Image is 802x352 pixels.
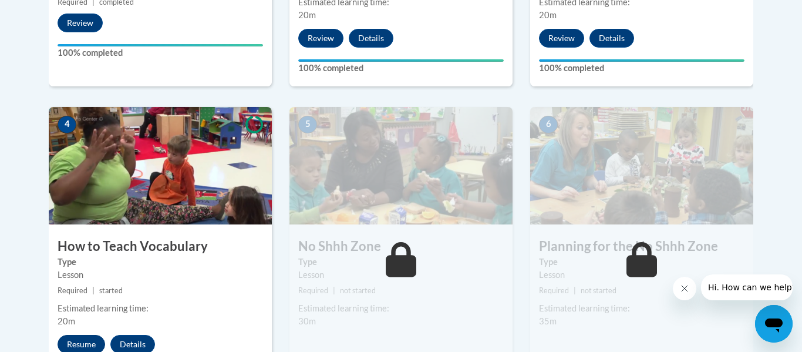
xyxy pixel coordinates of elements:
[298,29,343,48] button: Review
[539,62,744,75] label: 100% completed
[298,269,504,281] div: Lesson
[58,302,263,315] div: Estimated learning time:
[298,302,504,315] div: Estimated learning time:
[289,107,513,224] img: Course Image
[298,316,316,326] span: 30m
[49,237,272,256] h3: How to Teach Vocabulary
[58,44,263,46] div: Your progress
[530,237,753,256] h3: Planning for the No Shhh Zone
[333,286,335,295] span: |
[539,286,569,295] span: Required
[298,116,317,133] span: 5
[298,59,504,62] div: Your progress
[340,286,376,295] span: not started
[701,274,793,300] iframe: Message from company
[289,237,513,256] h3: No Shhh Zone
[58,269,263,281] div: Lesson
[539,10,557,20] span: 20m
[58,256,263,269] label: Type
[58,46,263,59] label: 100% completed
[58,116,76,133] span: 4
[530,107,753,224] img: Course Image
[539,29,584,48] button: Review
[539,116,558,133] span: 6
[673,277,696,300] iframe: Close message
[92,286,95,295] span: |
[298,10,316,20] span: 20m
[298,286,328,295] span: Required
[349,29,393,48] button: Details
[7,8,95,18] span: Hi. How can we help?
[58,14,103,32] button: Review
[539,302,744,315] div: Estimated learning time:
[539,256,744,269] label: Type
[99,286,123,295] span: started
[539,316,557,326] span: 35m
[581,286,616,295] span: not started
[49,107,272,224] img: Course Image
[755,305,793,343] iframe: Button to launch messaging window
[539,269,744,281] div: Lesson
[298,62,504,75] label: 100% completed
[589,29,634,48] button: Details
[58,286,87,295] span: Required
[58,316,75,326] span: 20m
[298,256,504,269] label: Type
[574,286,576,295] span: |
[539,59,744,62] div: Your progress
